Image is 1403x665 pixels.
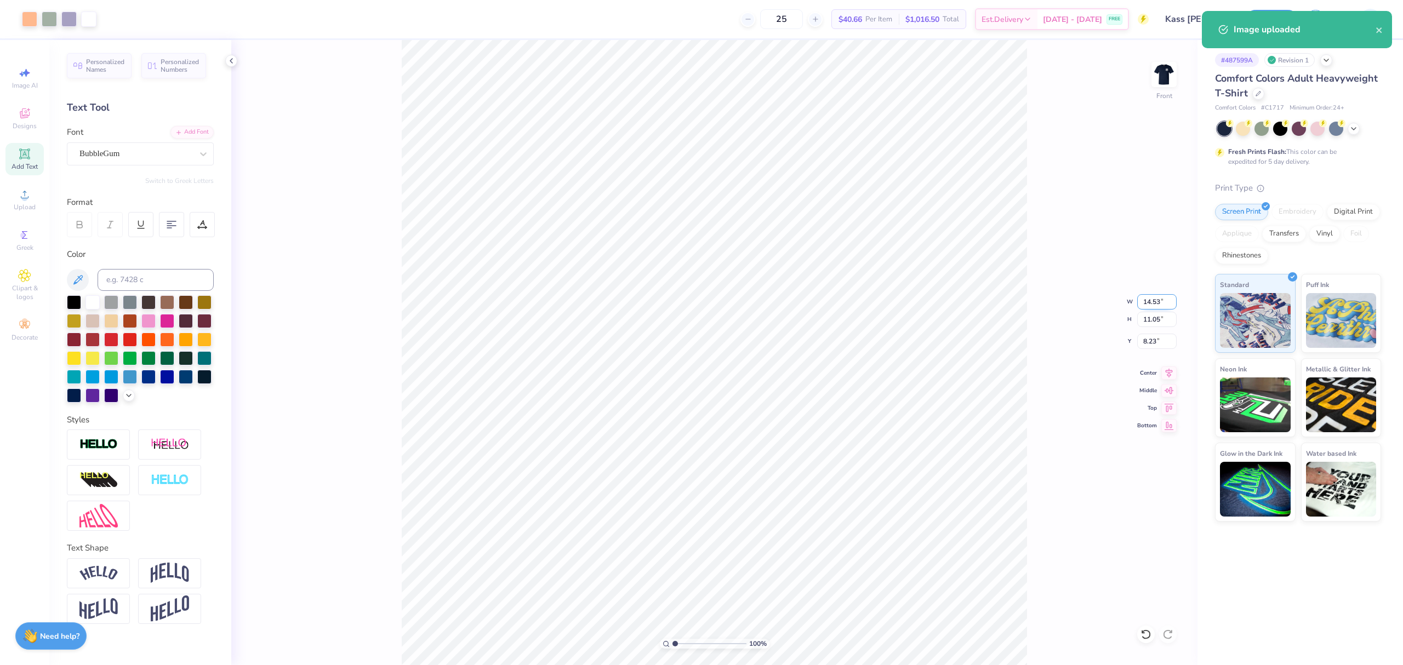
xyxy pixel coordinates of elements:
[67,126,83,139] label: Font
[151,595,189,622] img: Rise
[982,14,1023,25] span: Est. Delivery
[1234,23,1376,36] div: Image uploaded
[170,126,214,139] div: Add Font
[1215,248,1268,264] div: Rhinestones
[839,14,862,25] span: $40.66
[1220,293,1291,348] img: Standard
[1215,182,1381,194] div: Print Type
[79,472,118,489] img: 3d Illusion
[151,474,189,486] img: Negative Space
[1309,226,1340,242] div: Vinyl
[1220,377,1291,432] img: Neon Ink
[151,563,189,583] img: Arch
[905,14,939,25] span: $1,016.50
[1220,462,1291,517] img: Glow in the Dark Ink
[865,14,892,25] span: Per Item
[943,14,959,25] span: Total
[1306,462,1377,517] img: Water based Ink
[1271,204,1324,220] div: Embroidery
[67,542,214,554] div: Text Shape
[1343,226,1369,242] div: Foil
[79,566,118,581] img: Arc
[1306,279,1329,290] span: Puff Ink
[1290,104,1344,113] span: Minimum Order: 24 +
[1376,23,1383,36] button: close
[1137,369,1157,377] span: Center
[67,414,214,426] div: Styles
[1156,91,1172,101] div: Front
[16,243,33,252] span: Greek
[1228,147,1363,167] div: This color can be expedited for 5 day delivery.
[5,284,44,301] span: Clipart & logos
[67,196,215,209] div: Format
[14,203,36,211] span: Upload
[1306,363,1371,375] span: Metallic & Glitter Ink
[86,58,125,73] span: Personalized Names
[1228,147,1286,156] strong: Fresh Prints Flash:
[1220,448,1282,459] span: Glow in the Dark Ink
[98,269,214,291] input: e.g. 7428 c
[161,58,199,73] span: Personalized Numbers
[1261,104,1284,113] span: # C1717
[1137,422,1157,429] span: Bottom
[1262,226,1306,242] div: Transfers
[1137,404,1157,412] span: Top
[1306,293,1377,348] img: Puff Ink
[1153,64,1175,85] img: Front
[1215,226,1259,242] div: Applique
[1215,53,1259,67] div: # 487599A
[1306,448,1356,459] span: Water based Ink
[1327,204,1380,220] div: Digital Print
[1220,279,1249,290] span: Standard
[40,631,79,641] strong: Need help?
[12,81,38,90] span: Image AI
[1215,204,1268,220] div: Screen Print
[13,122,37,130] span: Designs
[79,504,118,528] img: Free Distort
[79,598,118,620] img: Flag
[1220,363,1247,375] span: Neon Ink
[1306,377,1377,432] img: Metallic & Glitter Ink
[1157,8,1237,30] input: Untitled Design
[1215,104,1256,113] span: Comfort Colors
[12,333,38,342] span: Decorate
[67,100,214,115] div: Text Tool
[79,438,118,451] img: Stroke
[151,438,189,451] img: Shadow
[1043,14,1102,25] span: [DATE] - [DATE]
[67,248,214,261] div: Color
[1215,72,1378,100] span: Comfort Colors Adult Heavyweight T-Shirt
[1137,387,1157,394] span: Middle
[1264,53,1315,67] div: Revision 1
[1109,15,1120,23] span: FREE
[760,9,803,29] input: – –
[145,176,214,185] button: Switch to Greek Letters
[749,639,767,649] span: 100 %
[12,162,38,171] span: Add Text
